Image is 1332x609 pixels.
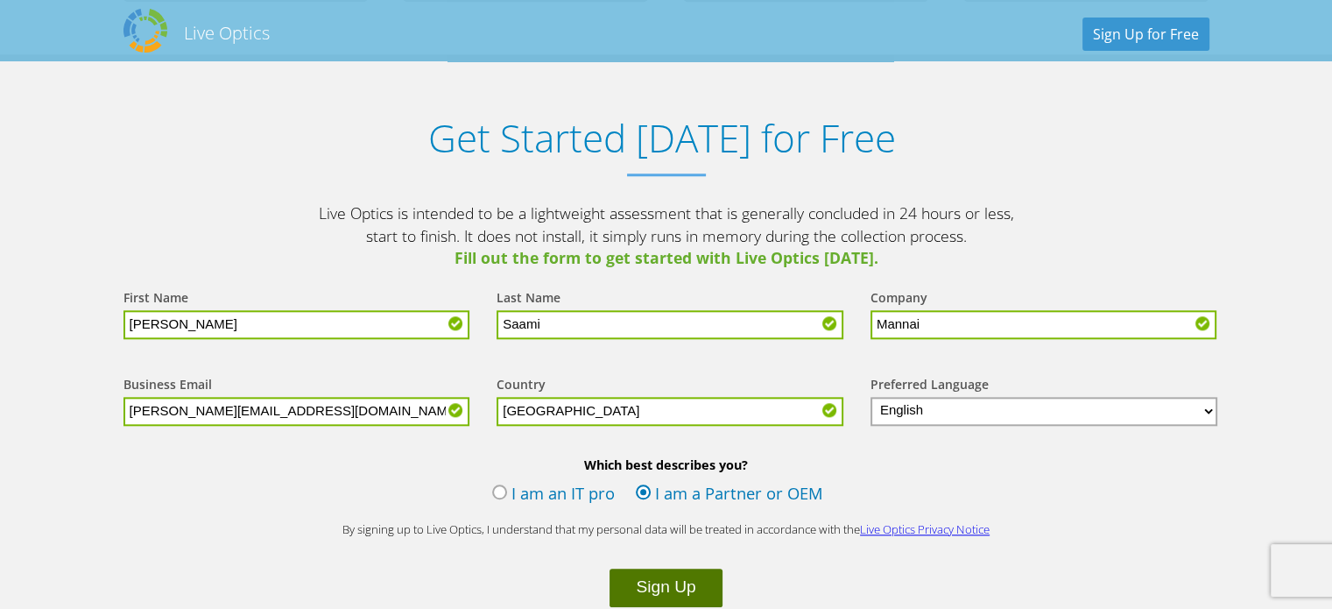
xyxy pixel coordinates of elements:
label: Business Email [123,376,212,397]
label: Last Name [497,289,560,310]
label: Country [497,376,546,397]
img: Dell Dpack [123,9,167,53]
p: By signing up to Live Optics, I understand that my personal data will be treated in accordance wi... [316,521,1017,538]
h2: Live Optics [184,21,270,45]
label: First Name [123,289,188,310]
label: Company [870,289,927,310]
h1: Get Started [DATE] for Free [106,116,1218,160]
span: Fill out the form to get started with Live Optics [DATE]. [316,247,1017,270]
input: Start typing to search for a country [497,397,843,426]
b: Which best describes you? [106,457,1227,473]
a: Live Optics Privacy Notice [860,521,990,537]
label: I am a Partner or OEM [636,482,823,508]
a: Sign Up for Free [1082,18,1209,51]
label: I am an IT pro [492,482,615,508]
label: Preferred Language [870,376,989,397]
p: Live Optics is intended to be a lightweight assessment that is generally concluded in 24 hours or... [316,202,1017,270]
button: Sign Up [610,569,722,607]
